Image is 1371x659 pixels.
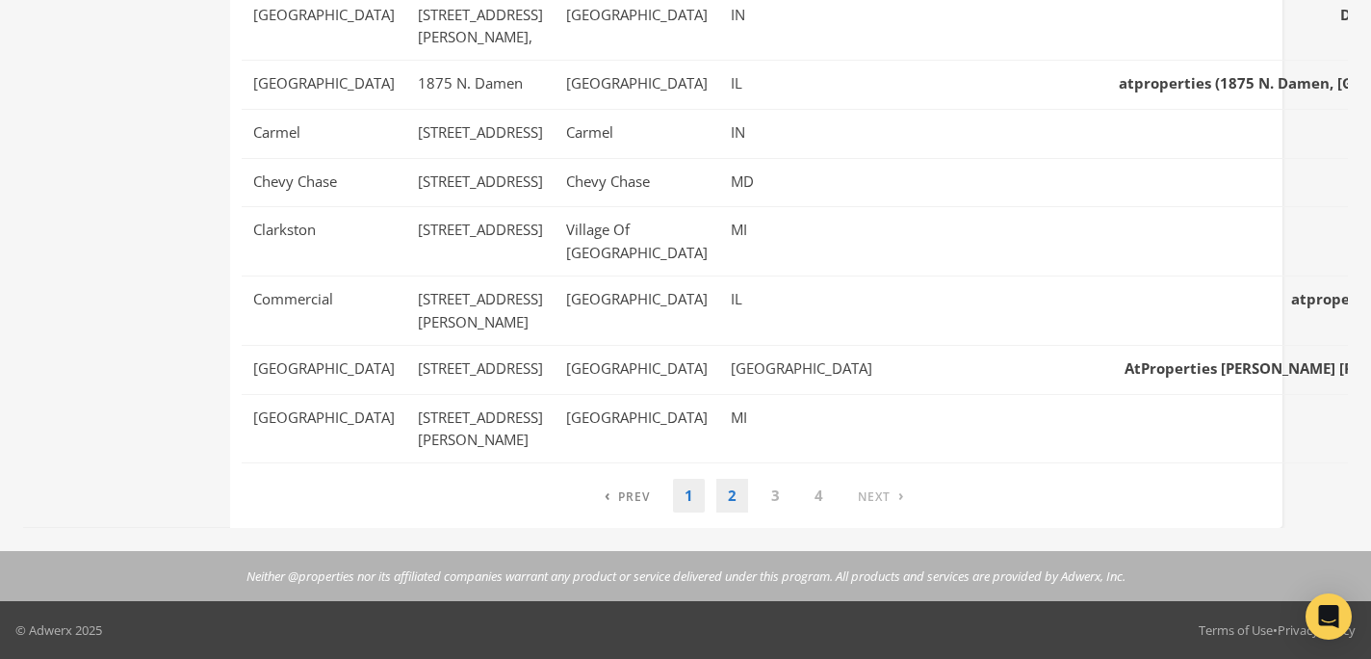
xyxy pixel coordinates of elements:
[719,394,884,463] td: MI
[406,110,555,159] td: [STREET_ADDRESS]
[242,394,406,463] td: [GEOGRAPHIC_DATA]
[15,620,102,640] p: © Adwerx 2025
[555,158,719,207] td: Chevy Chase
[1199,621,1273,639] a: Terms of Use
[593,479,916,513] nav: pagination
[719,158,884,207] td: MD
[555,394,719,463] td: [GEOGRAPHIC_DATA]
[242,61,406,110] td: [GEOGRAPHIC_DATA]
[242,345,406,394] td: [GEOGRAPHIC_DATA]
[406,61,555,110] td: 1875 N. Damen
[406,277,555,346] td: [STREET_ADDRESS][PERSON_NAME]
[1199,620,1356,640] div: •
[242,277,406,346] td: Commercial
[898,486,904,505] span: ›
[716,479,748,513] a: 2
[555,207,719,277] td: Village Of [GEOGRAPHIC_DATA]
[673,479,705,513] a: 1
[719,110,884,159] td: IN
[555,61,719,110] td: [GEOGRAPHIC_DATA]
[242,207,406,277] td: Clarkston
[1306,593,1352,640] div: Open Intercom Messenger
[1278,621,1356,639] a: Privacy Policy
[406,345,555,394] td: [STREET_ADDRESS]
[406,394,555,463] td: [STREET_ADDRESS][PERSON_NAME]
[555,345,719,394] td: [GEOGRAPHIC_DATA]
[242,158,406,207] td: Chevy Chase
[719,277,884,346] td: IL
[803,479,835,513] a: 4
[846,479,916,513] a: Next
[246,567,1125,586] p: Neither @properties nor its affiliated companies warrant any product or service delivered under t...
[406,158,555,207] td: [STREET_ADDRESS]
[242,110,406,159] td: Carmel
[406,207,555,277] td: [STREET_ADDRESS]
[719,345,884,394] td: [GEOGRAPHIC_DATA]
[555,110,719,159] td: Carmel
[719,61,884,110] td: IL
[719,207,884,277] td: MI
[760,479,791,513] a: 3
[555,277,719,346] td: [GEOGRAPHIC_DATA]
